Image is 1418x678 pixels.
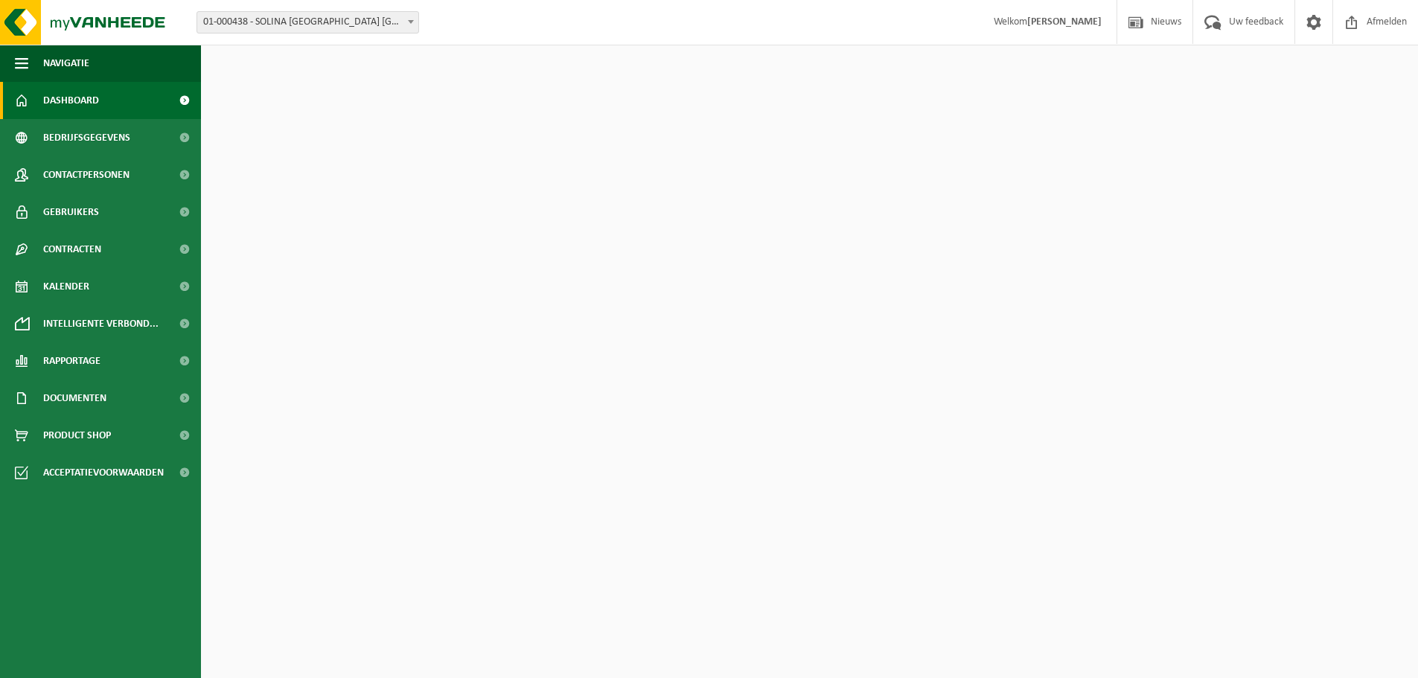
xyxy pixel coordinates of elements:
span: Bedrijfsgegevens [43,119,130,156]
span: Product Shop [43,417,111,454]
span: Contactpersonen [43,156,130,194]
span: Acceptatievoorwaarden [43,454,164,491]
span: Rapportage [43,342,100,380]
span: Kalender [43,268,89,305]
span: Intelligente verbond... [43,305,159,342]
span: Navigatie [43,45,89,82]
span: 01-000438 - SOLINA BELGIUM NV/AG - EKE [197,12,418,33]
span: 01-000438 - SOLINA BELGIUM NV/AG - EKE [197,11,419,33]
strong: [PERSON_NAME] [1027,16,1102,28]
span: Gebruikers [43,194,99,231]
span: Dashboard [43,82,99,119]
span: Documenten [43,380,106,417]
iframe: chat widget [7,645,249,678]
span: Contracten [43,231,101,268]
